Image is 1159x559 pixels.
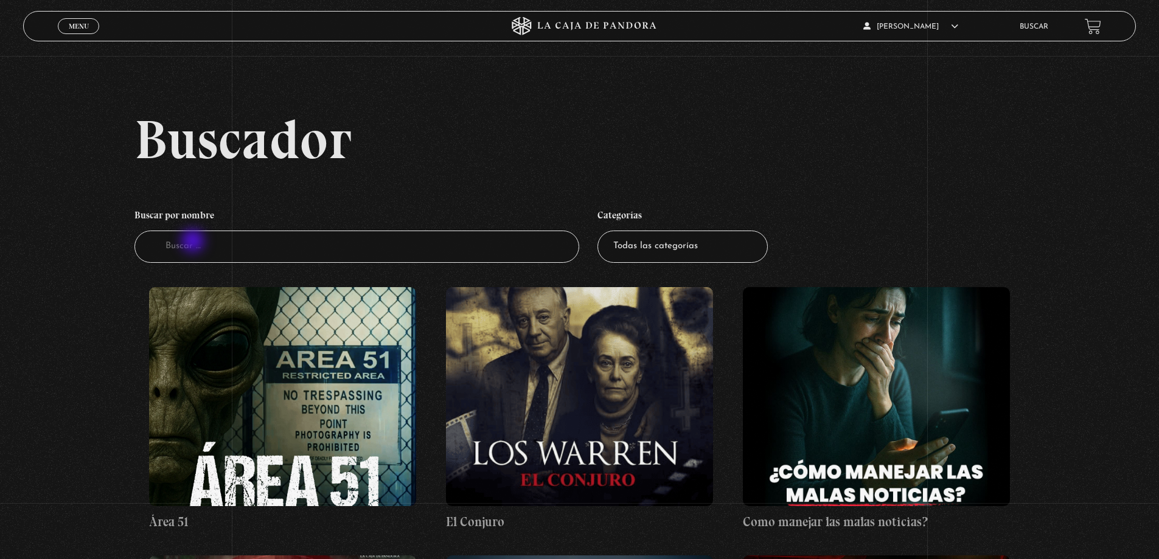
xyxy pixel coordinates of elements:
a: Buscar [1020,23,1048,30]
h4: El Conjuro [446,512,713,532]
a: El Conjuro [446,287,713,532]
span: Menu [69,23,89,30]
h2: Buscador [134,112,1136,167]
h4: Categorías [597,203,768,231]
span: Cerrar [64,33,93,41]
h4: Como manejar las malas noticias? [743,512,1010,532]
a: View your shopping cart [1085,18,1101,35]
h4: Buscar por nombre [134,203,580,231]
h4: Área 51 [149,512,416,532]
a: Área 51 [149,287,416,532]
a: Como manejar las malas noticias? [743,287,1010,532]
span: [PERSON_NAME] [863,23,958,30]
